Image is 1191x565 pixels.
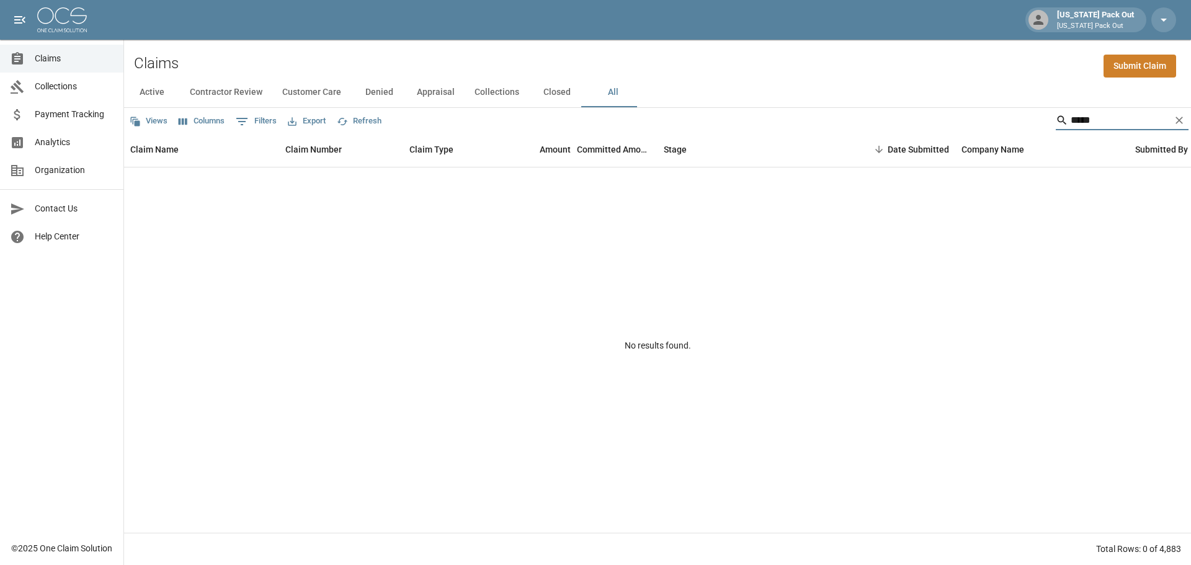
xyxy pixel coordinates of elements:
[888,132,949,167] div: Date Submitted
[409,132,453,167] div: Claim Type
[130,132,179,167] div: Claim Name
[124,78,180,107] button: Active
[334,112,385,131] button: Refresh
[577,132,651,167] div: Committed Amount
[35,136,114,149] span: Analytics
[35,80,114,93] span: Collections
[955,132,1129,167] div: Company Name
[961,132,1024,167] div: Company Name
[351,78,407,107] button: Denied
[870,141,888,158] button: Sort
[577,132,658,167] div: Committed Amount
[496,132,577,167] div: Amount
[1135,132,1188,167] div: Submitted By
[1096,543,1181,555] div: Total Rows: 0 of 4,883
[1170,111,1189,130] button: Clear
[529,78,585,107] button: Closed
[1057,21,1134,32] p: [US_STATE] Pack Out
[658,132,844,167] div: Stage
[35,52,114,65] span: Claims
[465,78,529,107] button: Collections
[844,132,955,167] div: Date Submitted
[664,132,687,167] div: Stage
[7,7,32,32] button: open drawer
[1056,110,1189,133] div: Search
[11,542,112,554] div: © 2025 One Claim Solution
[285,112,329,131] button: Export
[407,78,465,107] button: Appraisal
[540,132,571,167] div: Amount
[134,55,179,73] h2: Claims
[124,132,279,167] div: Claim Name
[124,78,1191,107] div: dynamic tabs
[585,78,641,107] button: All
[176,112,228,131] button: Select columns
[233,112,280,131] button: Show filters
[1052,9,1139,31] div: [US_STATE] Pack Out
[37,7,87,32] img: ocs-logo-white-transparent.png
[285,132,342,167] div: Claim Number
[180,78,272,107] button: Contractor Review
[127,112,171,131] button: Views
[1104,55,1176,78] a: Submit Claim
[272,78,351,107] button: Customer Care
[403,132,496,167] div: Claim Type
[35,164,114,177] span: Organization
[279,132,403,167] div: Claim Number
[124,167,1191,523] div: No results found.
[35,230,114,243] span: Help Center
[35,202,114,215] span: Contact Us
[35,108,114,121] span: Payment Tracking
